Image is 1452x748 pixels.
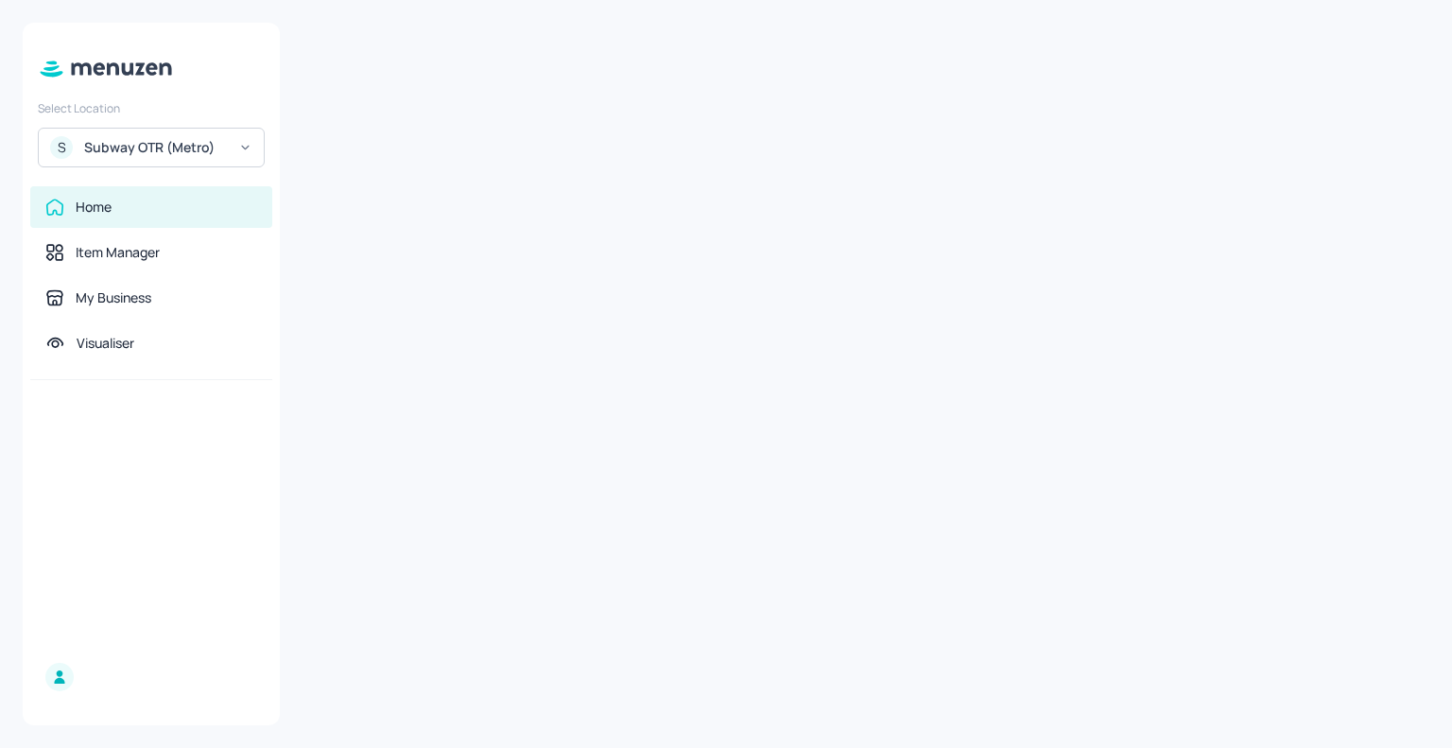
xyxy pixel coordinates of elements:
[76,243,160,262] div: Item Manager
[76,288,151,307] div: My Business
[50,136,73,159] div: S
[77,334,134,353] div: Visualiser
[76,198,112,217] div: Home
[38,100,265,116] div: Select Location
[84,138,227,157] div: Subway OTR (Metro)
